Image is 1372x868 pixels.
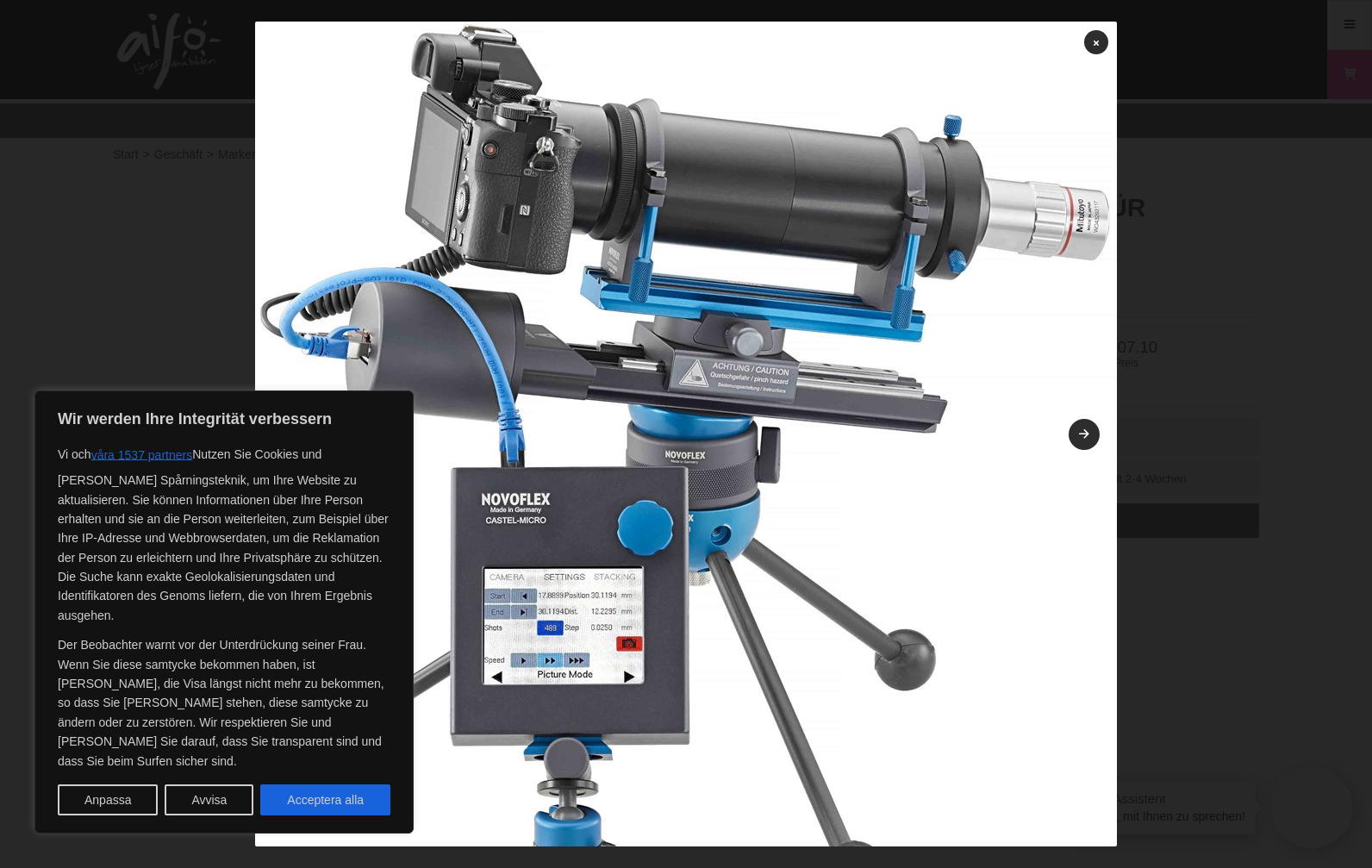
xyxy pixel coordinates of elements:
button: Anpassa [58,784,158,815]
font: Vi och [58,447,91,461]
button: våra 1537 partners [91,440,193,471]
button: Avvisa [165,784,253,815]
div: Wir werden Ihre Integrität verbessern [34,390,414,834]
font: våra 1537 partners [91,449,193,463]
font: Nutzen Sie Cookies und [PERSON_NAME] Spårningsteknik, um Ihre Website zu aktualisieren. Sie könne... [58,447,389,622]
font: Wir werden Ihre Integrität verbessern [58,410,332,428]
font: Acceptera alla [287,794,364,808]
font: Der Beobachter warnt vor der Unterdrückung seiner Frau. Wenn Sie diese samtycke bekommen haben, i... [58,638,384,767]
button: Acceptera alla [260,784,390,815]
font: Avvisa [191,794,227,808]
font: Anpassa [84,794,131,808]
